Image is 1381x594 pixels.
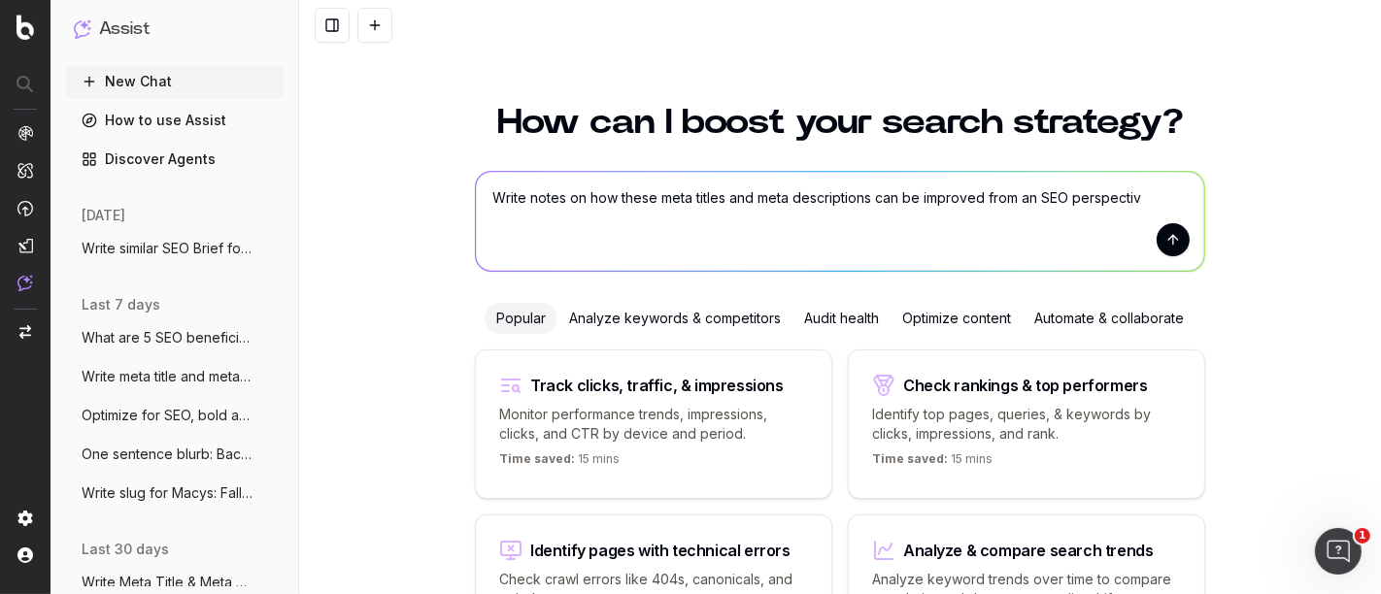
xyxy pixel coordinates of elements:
[17,547,33,563] img: My account
[872,451,948,466] span: Time saved:
[872,405,1181,444] p: Identify top pages, queries, & keywords by clicks, impressions, and rank.
[872,451,993,475] p: 15 mins
[66,144,284,175] a: Discover Agents
[82,328,253,347] span: What are 5 SEO beneficial blog post topi
[82,239,253,258] span: Write similar SEO Brief for SEO Briefs:
[1355,528,1370,544] span: 1
[82,206,125,225] span: [DATE]
[17,275,33,291] img: Assist
[476,172,1204,271] textarea: Write notes on how these meta titles and meta descriptions can be improved from an SEO perspectiv
[66,439,284,470] button: One sentence blurb: Back-to-School Morni
[530,378,784,393] div: Track clicks, traffic, & impressions
[82,445,253,464] span: One sentence blurb: Back-to-School Morni
[485,303,557,334] div: Popular
[99,16,150,43] h1: Assist
[82,406,253,425] span: Optimize for SEO, bold any changes made:
[792,303,891,334] div: Audit health
[475,105,1205,140] h1: How can I boost your search strategy?
[66,478,284,509] button: Write slug for Macys: Fall Entryway Deco
[66,322,284,353] button: What are 5 SEO beneficial blog post topi
[19,325,31,339] img: Switch project
[82,367,253,386] span: Write meta title and meta descrion for K
[66,105,284,136] a: How to use Assist
[499,451,620,475] p: 15 mins
[1315,528,1362,575] iframe: Intercom live chat
[17,125,33,141] img: Analytics
[66,400,284,431] button: Optimize for SEO, bold any changes made:
[557,303,792,334] div: Analyze keywords & competitors
[499,451,575,466] span: Time saved:
[66,66,284,97] button: New Chat
[66,361,284,392] button: Write meta title and meta descrion for K
[17,238,33,253] img: Studio
[66,233,284,264] button: Write similar SEO Brief for SEO Briefs:
[530,543,791,558] div: Identify pages with technical errors
[903,543,1154,558] div: Analyze & compare search trends
[17,162,33,179] img: Intelligence
[82,573,253,592] span: Write Meta Title & Meta Description for
[82,540,169,559] span: last 30 days
[891,303,1023,334] div: Optimize content
[17,511,33,526] img: Setting
[17,200,33,216] img: Activation
[74,19,91,38] img: Assist
[74,16,276,43] button: Assist
[82,483,253,503] span: Write slug for Macys: Fall Entryway Deco
[903,378,1148,393] div: Check rankings & top performers
[17,15,34,40] img: Botify logo
[499,405,808,444] p: Monitor performance trends, impressions, clicks, and CTR by device and period.
[1023,303,1196,334] div: Automate & collaborate
[82,295,160,314] span: last 7 days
